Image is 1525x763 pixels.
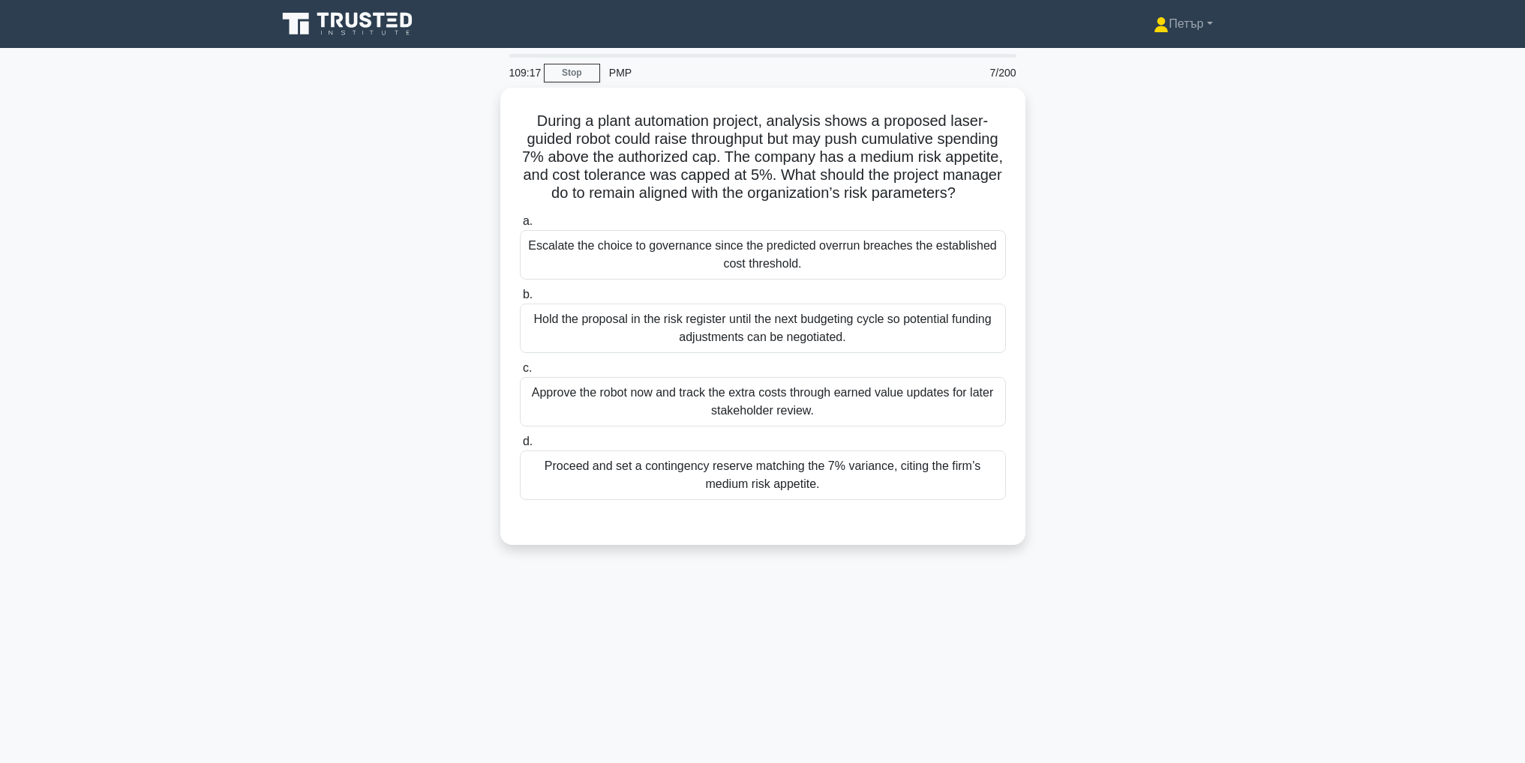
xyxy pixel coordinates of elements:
[938,58,1025,88] div: 7/200
[600,58,806,88] div: PMP
[1118,9,1248,39] a: Петър
[544,64,600,82] a: Stop
[520,450,1006,500] div: Proceed and set a contingency reserve matching the 7% variance, citing the firm’s medium risk app...
[520,304,1006,353] div: Hold the proposal in the risk register until the next budgeting cycle so potential funding adjust...
[520,377,1006,426] div: Approve the robot now and track the extra costs through earned value updates for later stakeholde...
[523,288,533,301] span: b.
[523,435,533,447] span: d.
[523,214,533,227] span: a.
[500,58,544,88] div: 109:17
[523,361,532,374] span: c.
[518,112,1007,203] h5: During a plant automation project, analysis shows a proposed laser-guided robot could raise throu...
[520,230,1006,280] div: Escalate the choice to governance since the predicted overrun breaches the established cost thres...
